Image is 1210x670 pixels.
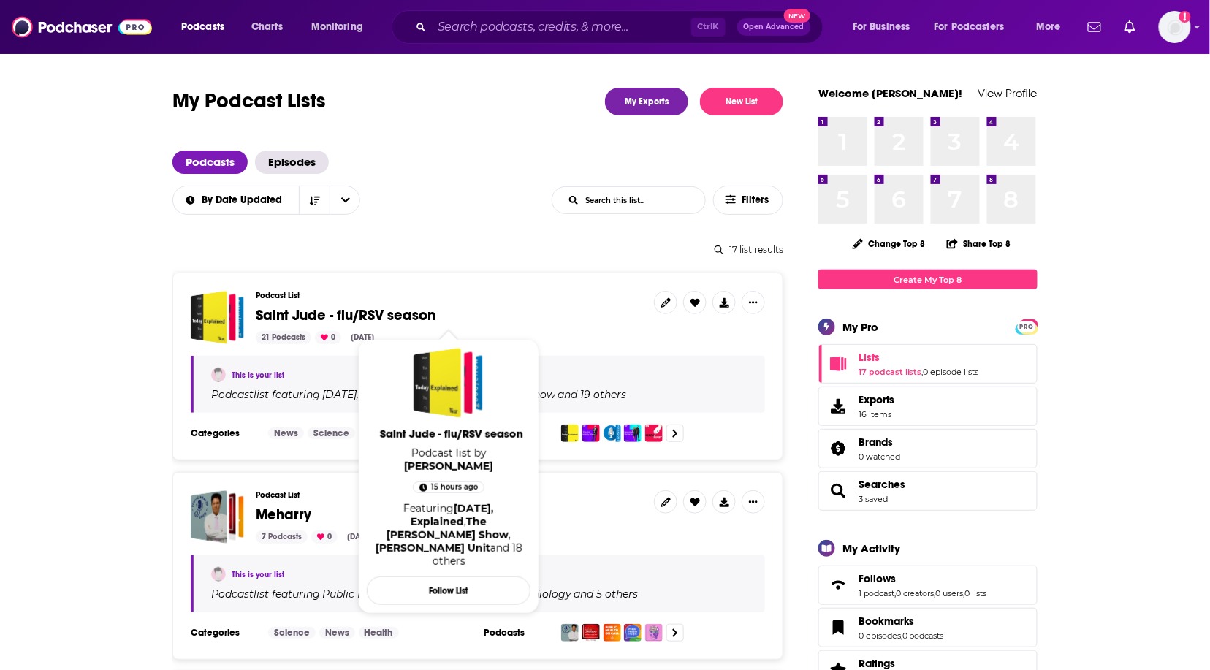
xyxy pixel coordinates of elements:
[604,425,621,442] img: Goodfellow Unit
[308,427,355,439] a: Science
[894,588,896,598] span: ,
[582,425,600,442] img: The Pat Kenny Show
[935,17,1005,37] span: For Podcasters
[232,570,284,579] a: This is your list
[191,291,244,344] a: Saint Jude - flu/RSV season
[744,23,804,31] span: Open Advanced
[1026,15,1079,39] button: open menu
[1036,17,1061,37] span: More
[965,588,987,598] a: 0 lists
[414,348,484,418] a: Saint Jude - flu/RSV season
[859,351,880,364] span: Lists
[191,427,256,439] h3: Categories
[818,387,1038,426] a: Exports
[211,587,747,601] div: Podcast list featuring
[700,88,783,115] button: New List
[582,624,600,642] img: This Week in Cardiology
[211,567,226,582] img: Caroline Hoffman
[742,195,771,205] span: Filters
[818,566,1038,605] span: Follows
[742,490,765,514] button: Show More Button
[256,507,311,523] a: Meharry
[859,452,900,462] a: 0 watched
[946,229,1012,258] button: Share Top 8
[859,614,915,628] span: Bookmarks
[645,425,663,442] img: Health Report - Separate stories podcast
[859,393,894,406] span: Exports
[823,575,853,595] a: Follows
[823,354,853,374] a: Lists
[320,389,411,400] a: [DATE], Explained
[191,490,244,544] a: Meharry
[935,588,936,598] span: ,
[301,15,382,39] button: open menu
[936,588,964,598] a: 0 users
[319,627,355,639] a: News
[268,427,304,439] a: News
[859,588,894,598] a: 1 podcast
[256,306,435,324] span: Saint Jude - flu/RSV season
[604,624,621,642] img: Public Health On Call
[859,572,896,585] span: Follows
[859,367,922,377] a: 17 podcast lists
[1159,11,1191,43] button: Show profile menu
[345,331,380,344] div: [DATE]
[853,17,910,37] span: For Business
[1179,11,1191,23] svg: Add a profile image
[1119,15,1141,39] a: Show notifications dropdown
[818,86,963,100] a: Welcome [PERSON_NAME]!
[509,528,511,541] span: ,
[896,588,935,598] a: 0 creators
[464,515,466,528] span: ,
[320,588,443,600] a: Public Health Out Loud
[387,515,509,541] a: The Pat Kenny Show
[411,502,494,528] a: Today, Explained
[171,15,243,39] button: open menu
[737,18,811,36] button: Open AdvancedNew
[299,186,330,214] button: Sort Direction
[818,429,1038,468] span: Brands
[376,541,490,555] a: Goodfellow Unit
[256,506,311,524] span: Meharry
[859,631,901,641] a: 0 episodes
[818,471,1038,511] span: Searches
[172,186,360,215] h2: Choose List sort
[311,17,363,37] span: Monitoring
[558,388,626,401] p: and 19 others
[842,15,929,39] button: open menu
[1082,15,1107,39] a: Show notifications dropdown
[12,13,152,41] img: Podchaser - Follow, Share and Rate Podcasts
[370,427,533,446] a: Saint Jude - flu/RSV season
[859,657,895,670] span: Ratings
[322,588,443,600] h4: Public Health Out Loud
[818,608,1038,647] span: Bookmarks
[859,478,905,491] a: Searches
[367,446,530,473] span: Podcast list by
[211,368,226,382] a: Caroline Hoffman
[713,186,783,215] button: Filters
[922,367,924,377] span: ,
[172,151,248,174] a: Podcasts
[605,88,688,115] a: My Exports
[255,151,329,174] a: Episodes
[367,576,530,605] button: Follow List
[256,530,308,544] div: 7 Podcasts
[1018,321,1035,332] a: PRO
[256,308,435,324] a: Saint Jude - flu/RSV season
[842,541,900,555] div: My Activity
[181,17,224,37] span: Podcasts
[859,435,900,449] a: Brands
[341,530,376,544] div: [DATE]
[1159,11,1191,43] span: Logged in as hoffmacv
[859,409,894,419] span: 16 items
[251,17,283,37] span: Charts
[370,427,533,441] span: Saint Jude - flu/RSV season
[232,370,284,380] a: This is your list
[859,494,888,504] a: 3 saved
[645,624,663,642] img: Public Health is Dead
[256,490,642,500] h3: Podcast List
